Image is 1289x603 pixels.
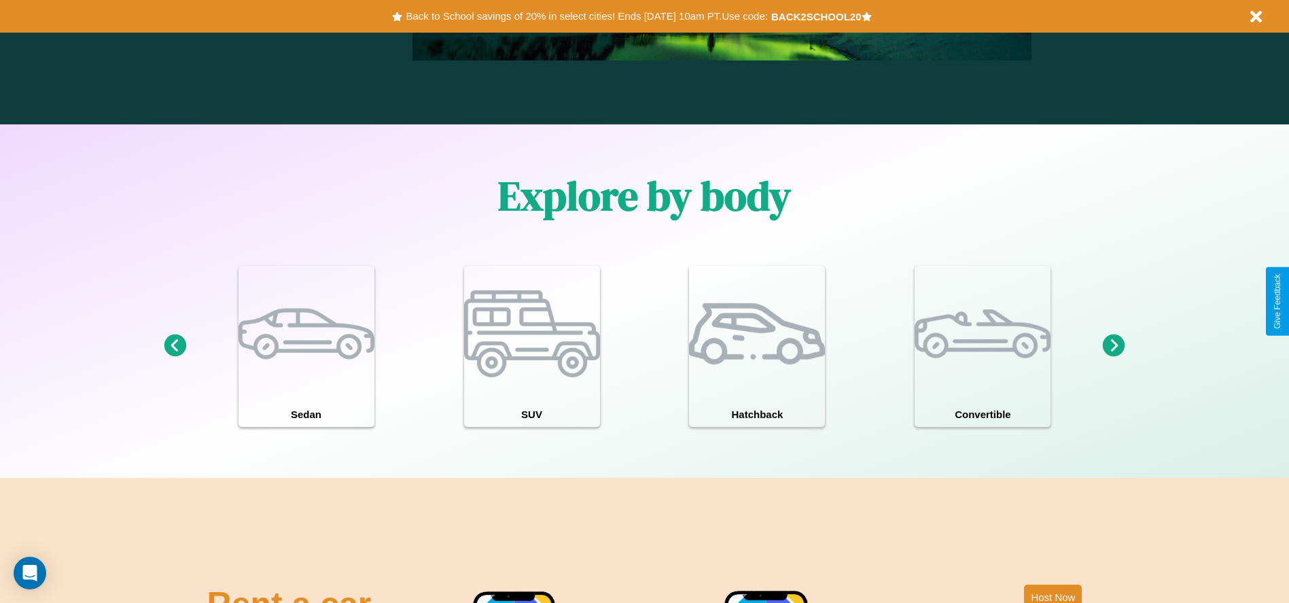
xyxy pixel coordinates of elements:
[464,402,600,427] h4: SUV
[771,11,862,22] b: BACK2SCHOOL20
[239,402,374,427] h4: Sedan
[498,168,791,224] h1: Explore by body
[915,402,1050,427] h4: Convertible
[402,7,771,26] button: Back to School savings of 20% in select cities! Ends [DATE] 10am PT.Use code:
[1273,274,1282,329] div: Give Feedback
[689,402,825,427] h4: Hatchback
[14,557,46,589] div: Open Intercom Messenger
